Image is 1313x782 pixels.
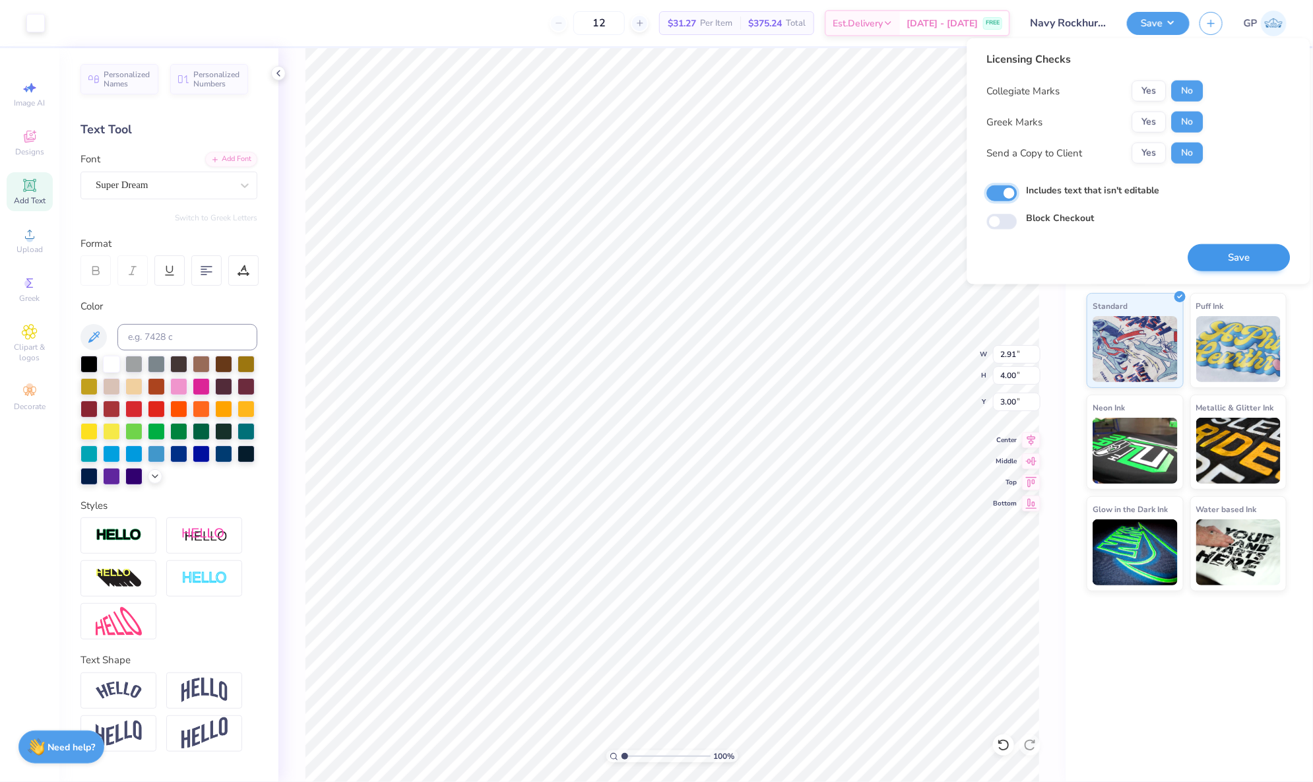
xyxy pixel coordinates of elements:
span: Clipart & logos [7,342,53,363]
span: [DATE] - [DATE] [907,16,978,30]
button: Switch to Greek Letters [175,212,257,223]
button: No [1172,81,1203,102]
div: Styles [80,498,257,513]
span: Personalized Names [104,70,150,88]
span: Standard [1093,299,1128,313]
button: Save [1127,12,1190,35]
span: Greek [20,293,40,304]
span: Metallic & Glitter Ink [1196,401,1274,414]
span: Water based Ink [1196,502,1257,516]
img: Arc [96,682,142,700]
span: Bottom [993,499,1017,508]
span: Total [786,16,806,30]
label: Includes text that isn't editable [1027,183,1160,197]
strong: Need help? [48,741,96,754]
a: GP [1244,11,1287,36]
label: Font [80,152,100,167]
button: No [1172,112,1203,133]
div: Send a Copy to Client [987,146,1083,161]
span: Personalized Numbers [193,70,240,88]
span: Upload [16,244,43,255]
button: Yes [1132,81,1167,102]
img: Free Distort [96,607,142,635]
img: Glow in the Dark Ink [1093,519,1178,585]
span: 100 % [714,750,735,762]
img: Arch [181,678,228,703]
img: Shadow [181,527,228,544]
button: Yes [1132,112,1167,133]
img: Neon Ink [1093,418,1178,484]
span: Middle [993,457,1017,466]
img: Negative Space [181,571,228,586]
input: Untitled Design [1020,10,1117,36]
div: Greek Marks [987,115,1043,130]
div: Text Shape [80,653,257,668]
img: Metallic & Glitter Ink [1196,418,1281,484]
img: Gene Padilla [1261,11,1287,36]
span: Add Text [14,195,46,206]
img: 3d Illusion [96,568,142,589]
span: Center [993,436,1017,445]
span: Image AI [15,98,46,108]
img: Stroke [96,528,142,543]
input: – – [573,11,625,35]
button: Yes [1132,143,1167,164]
label: Block Checkout [1027,211,1095,225]
div: Format [80,236,259,251]
div: Color [80,299,257,314]
span: Est. Delivery [833,16,883,30]
span: $375.24 [748,16,782,30]
img: Standard [1093,316,1178,382]
img: Flag [96,721,142,746]
div: Text Tool [80,121,257,139]
span: Designs [15,147,44,157]
span: Glow in the Dark Ink [1093,502,1168,516]
div: Collegiate Marks [987,84,1060,99]
span: Puff Ink [1196,299,1224,313]
span: Top [993,478,1017,487]
span: $31.27 [668,16,696,30]
span: Neon Ink [1093,401,1125,414]
span: GP [1244,16,1258,31]
span: Decorate [14,401,46,412]
div: Add Font [205,152,257,167]
button: Save [1188,244,1291,271]
img: Rise [181,717,228,750]
span: Per Item [700,16,732,30]
img: Water based Ink [1196,519,1281,585]
span: FREE [986,18,1000,28]
input: e.g. 7428 c [117,324,257,350]
img: Puff Ink [1196,316,1281,382]
div: Licensing Checks [987,51,1203,67]
button: No [1172,143,1203,164]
